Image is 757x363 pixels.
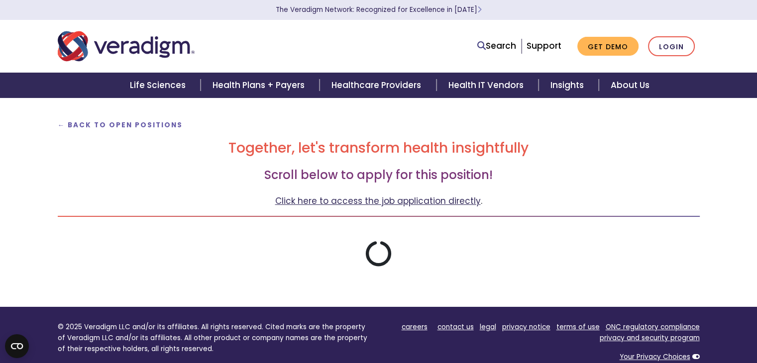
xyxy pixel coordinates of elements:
[600,333,700,343] a: privacy and security program
[58,194,700,208] p: .
[58,120,183,130] a: ← Back to Open Positions
[436,73,539,98] a: Health IT Vendors
[620,352,690,362] a: Your Privacy Choices
[480,322,496,332] a: legal
[477,39,516,53] a: Search
[275,195,481,207] a: Click here to access the job application directly
[606,322,700,332] a: ONC regulatory compliance
[58,30,195,63] img: Veradigm logo
[5,334,29,358] button: Open CMP widget
[599,73,661,98] a: About Us
[276,5,482,14] a: The Veradigm Network: Recognized for Excellence in [DATE]Learn More
[577,37,639,56] a: Get Demo
[437,322,474,332] a: contact us
[402,322,428,332] a: careers
[58,168,700,182] h3: Scroll below to apply for this position!
[648,36,695,57] a: Login
[58,322,371,354] p: © 2025 Veradigm LLC and/or its affiliates. All rights reserved. Cited marks are the property of V...
[201,73,320,98] a: Health Plans + Payers
[118,73,201,98] a: Life Sciences
[527,40,561,52] a: Support
[502,322,550,332] a: privacy notice
[539,73,599,98] a: Insights
[477,5,482,14] span: Learn More
[58,140,700,157] h2: Together, let's transform health insightfully
[320,73,436,98] a: Healthcare Providers
[556,322,600,332] a: terms of use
